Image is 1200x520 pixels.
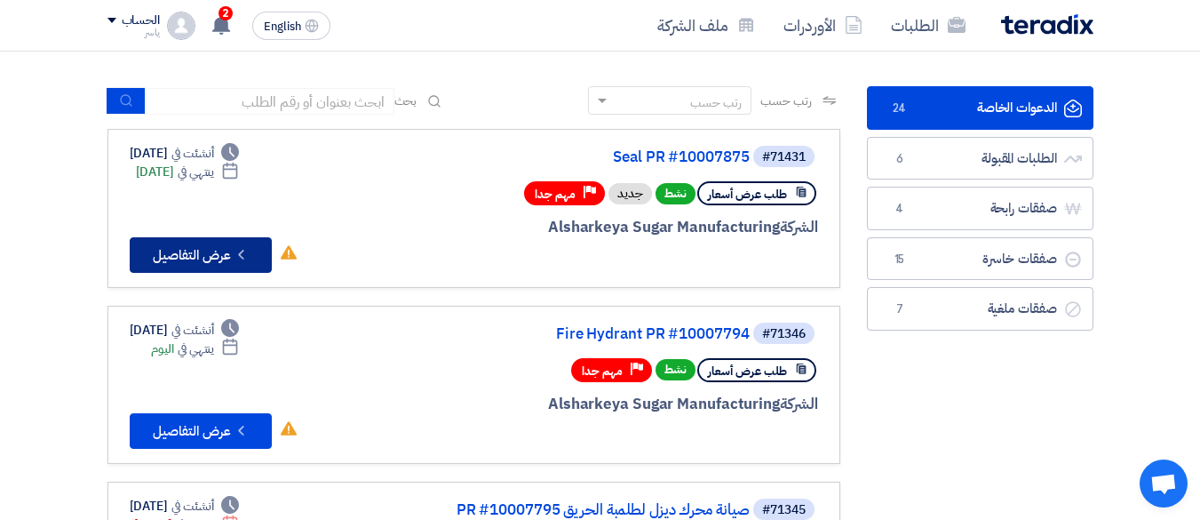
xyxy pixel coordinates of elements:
div: [DATE] [130,497,240,516]
span: 6 [889,150,910,168]
span: مهم جدا [582,363,623,380]
a: صفقات خاسرة15 [867,237,1093,281]
span: رتب حسب [760,92,811,110]
button: English [252,12,330,40]
div: دردشة مفتوحة [1140,460,1188,508]
span: بحث [394,92,417,110]
img: profile_test.png [167,12,195,40]
span: مهم جدا [535,186,576,203]
span: نشط [656,359,695,380]
div: ياسر [107,28,160,37]
div: Alsharkeya Sugar Manufacturing [391,393,818,416]
span: الشركة [780,393,818,415]
span: English [264,20,301,33]
a: الدعوات الخاصة24 [867,86,1093,130]
div: اليوم [151,340,239,358]
div: #71345 [762,504,806,516]
span: ينتهي في [178,340,214,358]
span: أنشئت في [171,497,214,516]
span: ينتهي في [178,163,214,181]
button: عرض التفاصيل [130,237,272,273]
a: الأوردرات [769,4,877,46]
div: [DATE] [130,144,240,163]
img: Teradix logo [1001,14,1093,35]
span: 4 [889,200,910,218]
a: الطلبات [877,4,980,46]
a: ملف الشركة [643,4,769,46]
button: عرض التفاصيل [130,413,272,449]
a: صفقات رابحة4 [867,187,1093,230]
span: 7 [889,300,910,318]
input: ابحث بعنوان أو رقم الطلب [146,88,394,115]
span: طلب عرض أسعار [708,363,787,380]
span: نشط [656,183,695,204]
div: [DATE] [136,163,240,181]
div: #71346 [762,328,806,340]
span: 2 [219,6,233,20]
span: 24 [889,100,910,117]
a: Fire Hydrant PR #10007794 [394,326,750,342]
span: 15 [889,251,910,268]
div: #71431 [762,151,806,164]
div: الحساب [122,13,160,28]
a: صفقات ملغية7 [867,287,1093,331]
span: أنشئت في [171,321,214,340]
a: Seal PR #10007875 [394,149,750,165]
a: صيانة محرك ديزل لطلمبة الحريق PR #10007795 [394,502,750,518]
div: جديد [608,183,652,204]
span: أنشئت في [171,144,214,163]
a: الطلبات المقبولة6 [867,137,1093,180]
div: [DATE] [130,321,240,340]
span: الشركة [780,216,818,238]
span: طلب عرض أسعار [708,186,787,203]
div: Alsharkeya Sugar Manufacturing [391,216,818,239]
div: رتب حسب [690,93,742,112]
